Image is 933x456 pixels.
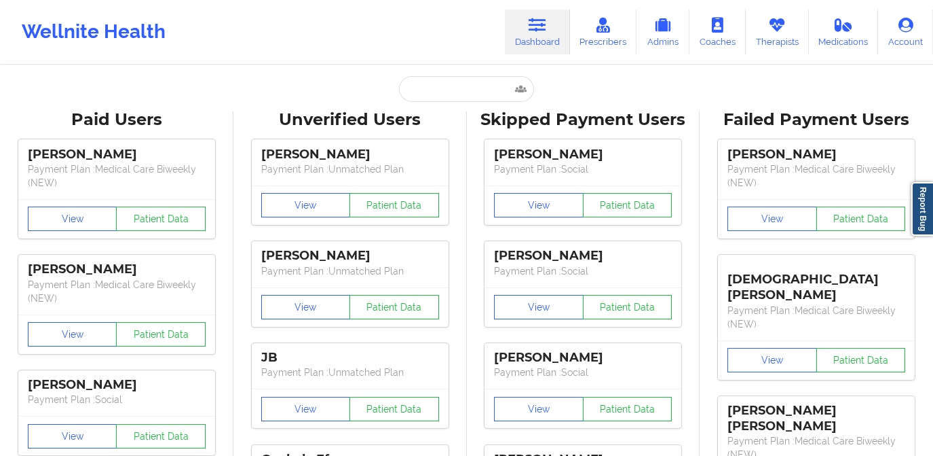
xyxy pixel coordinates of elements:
p: Payment Plan : Social [494,264,672,278]
p: Payment Plan : Medical Care Biweekly (NEW) [28,278,206,305]
button: Patient Data [116,207,206,231]
div: [PERSON_NAME] [727,147,905,162]
p: Payment Plan : Unmatched Plan [261,162,439,176]
button: View [494,295,584,319]
button: Patient Data [349,397,439,421]
button: View [727,348,817,372]
button: Patient Data [583,295,672,319]
button: View [494,193,584,217]
div: Skipped Payment Users [476,109,691,130]
p: Payment Plan : Medical Care Biweekly (NEW) [727,162,905,190]
p: Payment Plan : Medical Care Biweekly (NEW) [727,304,905,331]
div: Unverified Users [243,109,457,130]
a: Coaches [689,10,746,54]
div: Failed Payment Users [709,109,924,130]
button: Patient Data [816,348,906,372]
div: [PERSON_NAME] [494,248,672,264]
button: Patient Data [116,322,206,347]
a: Prescribers [570,10,637,54]
div: [PERSON_NAME] [28,377,206,393]
button: Patient Data [583,193,672,217]
div: Paid Users [9,109,224,130]
a: Admins [636,10,689,54]
a: Account [878,10,933,54]
button: View [28,207,117,231]
div: [PERSON_NAME] [261,147,439,162]
button: View [28,322,117,347]
button: Patient Data [116,424,206,449]
p: Payment Plan : Unmatched Plan [261,264,439,278]
p: Payment Plan : Social [28,393,206,406]
div: [PERSON_NAME] [494,147,672,162]
button: Patient Data [816,207,906,231]
a: Report Bug [911,182,933,236]
div: [PERSON_NAME] [494,350,672,366]
p: Payment Plan : Unmatched Plan [261,366,439,379]
div: [PERSON_NAME] [261,248,439,264]
button: View [727,207,817,231]
button: View [261,193,351,217]
button: Patient Data [349,193,439,217]
p: Payment Plan : Social [494,162,672,176]
div: [DEMOGRAPHIC_DATA][PERSON_NAME] [727,262,905,303]
button: View [261,295,351,319]
button: Patient Data [583,397,672,421]
button: View [28,424,117,449]
div: [PERSON_NAME] [28,262,206,277]
a: Therapists [746,10,809,54]
button: View [261,397,351,421]
p: Payment Plan : Medical Care Biweekly (NEW) [28,162,206,190]
button: Patient Data [349,295,439,319]
div: [PERSON_NAME] [28,147,206,162]
div: JB [261,350,439,366]
button: View [494,397,584,421]
div: [PERSON_NAME] [PERSON_NAME] [727,403,905,434]
a: Medications [809,10,879,54]
p: Payment Plan : Social [494,366,672,379]
a: Dashboard [505,10,570,54]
